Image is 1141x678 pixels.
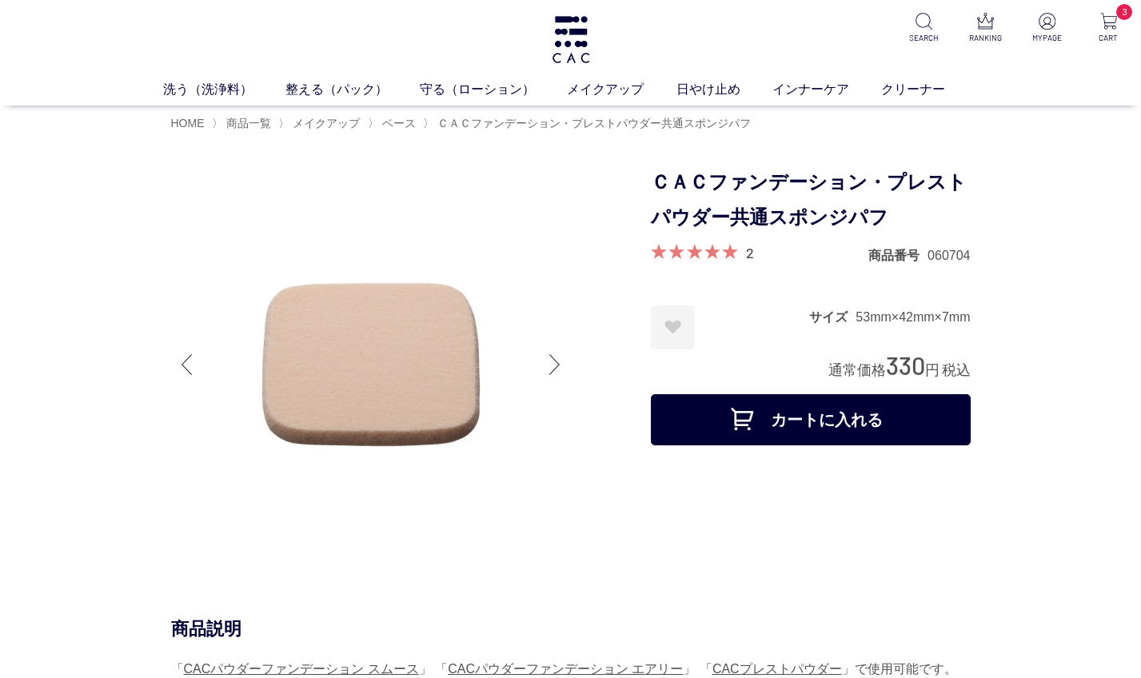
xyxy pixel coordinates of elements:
[942,362,971,378] span: 税込
[285,79,420,98] a: 整える（パック）
[212,116,275,131] li: 〉
[226,117,271,130] span: 商品一覧
[925,362,940,378] span: 円
[163,79,285,98] a: 洗う（洗浄料）
[171,617,971,640] div: 商品説明
[712,662,842,676] a: CACプレストパウダー
[437,117,751,130] span: ＣＡＣファンデーション・プレストパウダー共通スポンジパフ
[184,662,419,676] a: CACパウダーファンデーション スムース
[966,32,1005,44] p: RANKING
[928,247,970,264] dd: 060704
[550,16,592,63] img: logo
[651,394,971,445] button: カートに入れる
[420,79,567,98] a: 守る（ローション）
[904,32,944,44] p: SEARCH
[448,662,683,676] a: CACパウダーファンデーション エアリー
[904,13,944,44] a: SEARCH
[171,165,571,564] img: ＣＡＣファンデーション・プレストパウダー共通スポンジパフ
[676,79,772,98] a: 日やけ止め
[881,79,977,98] a: クリーナー
[289,117,360,130] a: メイクアップ
[772,79,881,98] a: インナーケア
[382,117,416,130] span: ベース
[886,350,925,380] span: 330
[828,362,886,378] span: 通常価格
[868,247,928,264] dt: 商品番号
[368,116,420,131] li: 〉
[434,117,751,130] a: ＣＡＣファンデーション・プレストパウダー共通スポンジパフ
[379,117,416,130] a: ベース
[293,117,360,130] span: メイクアップ
[1089,13,1128,44] a: 3 CART
[423,116,755,131] li: 〉
[1027,32,1067,44] p: MYPAGE
[746,244,754,261] a: 2
[1089,32,1128,44] p: CART
[1116,4,1132,20] span: 3
[856,309,970,325] dd: 53mm×42mm×7mm
[278,116,364,131] li: 〉
[223,117,271,130] a: 商品一覧
[809,309,856,325] dt: サイズ
[1027,13,1067,44] a: MYPAGE
[966,13,1005,44] a: RANKING
[171,117,205,130] a: HOME
[651,305,695,349] a: お気に入りに登録する
[567,79,676,98] a: メイクアップ
[651,165,971,237] h1: ＣＡＣファンデーション・プレストパウダー共通スポンジパフ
